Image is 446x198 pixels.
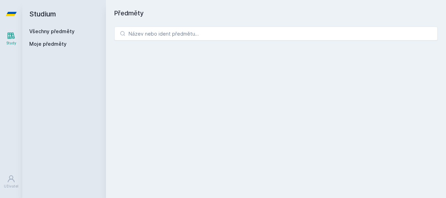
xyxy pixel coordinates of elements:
[1,171,21,192] a: Uživatel
[6,41,16,46] div: Study
[114,27,438,41] input: Název nebo ident předmětu…
[29,28,75,34] a: Všechny předměty
[4,184,18,189] div: Uživatel
[29,41,67,47] span: Moje předměty
[114,8,438,18] h1: Předměty
[1,28,21,49] a: Study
